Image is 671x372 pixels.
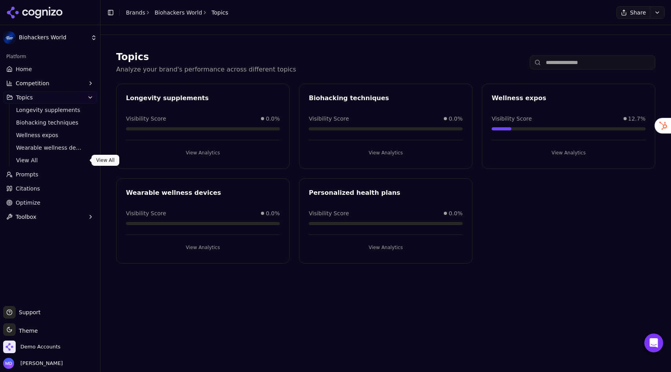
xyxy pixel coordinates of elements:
[212,9,228,16] span: Topics
[19,34,88,41] span: Biohackers World
[126,93,280,103] div: Longevity supplements
[628,115,645,123] span: 12.7%
[13,104,88,115] a: Longevity supplements
[266,115,280,123] span: 0.0%
[492,147,645,159] button: View Analytics
[3,77,97,90] button: Competition
[449,115,463,123] span: 0.0%
[309,115,349,123] span: Visibility Score
[449,209,463,217] span: 0.0%
[16,119,84,126] span: Biohacking techniques
[126,115,166,123] span: Visibility Score
[3,358,63,369] button: Open user button
[116,51,296,63] h1: Topics
[16,185,40,192] span: Citations
[16,131,84,139] span: Wellness expos
[3,211,97,223] button: Toolbox
[126,188,280,198] div: Wearable wellness devices
[3,182,97,195] a: Citations
[616,6,650,19] button: Share
[16,156,84,164] span: View All
[3,168,97,181] a: Prompts
[309,241,463,254] button: View Analytics
[13,142,88,153] a: Wearable wellness devices
[16,328,38,334] span: Theme
[155,9,202,16] a: Biohackers World
[492,93,645,103] div: Wellness expos
[13,130,88,141] a: Wellness expos
[3,50,97,63] div: Platform
[492,115,532,123] span: Visibility Score
[20,343,60,350] span: Demo Accounts
[309,188,463,198] div: Personalized health plans
[16,213,36,221] span: Toolbox
[3,358,14,369] img: Melissa Dowd
[3,196,97,209] a: Optimize
[126,9,145,16] a: Brands
[13,155,88,166] a: View All
[16,144,84,152] span: Wearable wellness devices
[3,341,16,353] img: Demo Accounts
[16,106,84,114] span: Longevity supplements
[126,209,166,217] span: Visibility Score
[644,334,663,352] div: Open Intercom Messenger
[96,157,115,163] p: View All
[17,360,63,367] span: [PERSON_NAME]
[3,31,16,44] img: Biohackers World
[16,93,33,101] span: Topics
[266,209,280,217] span: 0.0%
[16,199,40,207] span: Optimize
[3,91,97,104] button: Topics
[126,241,280,254] button: View Analytics
[3,341,60,353] button: Open organization switcher
[16,308,40,316] span: Support
[126,147,280,159] button: View Analytics
[3,63,97,75] a: Home
[309,209,349,217] span: Visibility Score
[13,117,88,128] a: Biohacking techniques
[16,170,38,178] span: Prompts
[309,147,463,159] button: View Analytics
[116,65,296,74] p: Analyze your brand's performance across different topics
[126,9,228,16] nav: breadcrumb
[16,65,32,73] span: Home
[16,79,49,87] span: Competition
[309,93,463,103] div: Biohacking techniques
